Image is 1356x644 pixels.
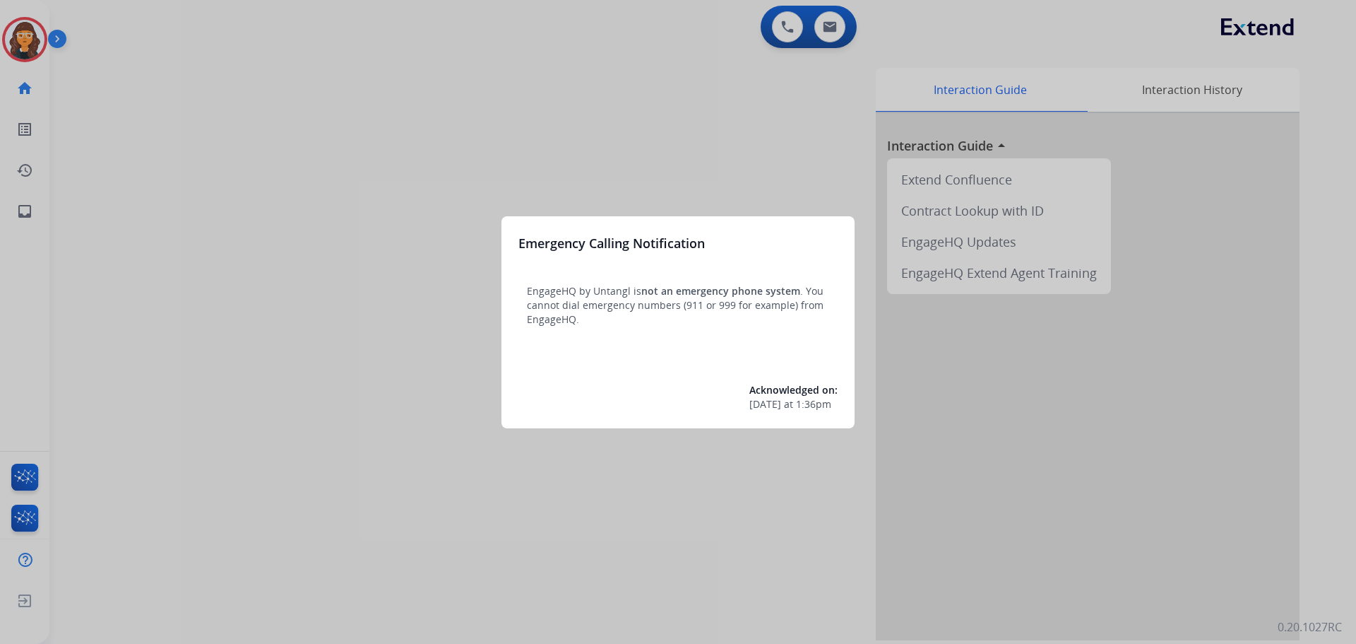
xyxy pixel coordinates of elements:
[641,284,800,298] span: not an emergency phone system
[796,397,831,411] span: 1:36pm
[749,383,838,397] span: Acknowledged on:
[518,233,705,253] h3: Emergency Calling Notification
[527,284,829,327] p: EngageHQ by Untangl is . You cannot dial emergency numbers (911 or 999 for example) from EngageHQ.
[1278,619,1342,636] p: 0.20.1027RC
[749,397,781,411] span: [DATE]
[749,397,838,411] div: at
